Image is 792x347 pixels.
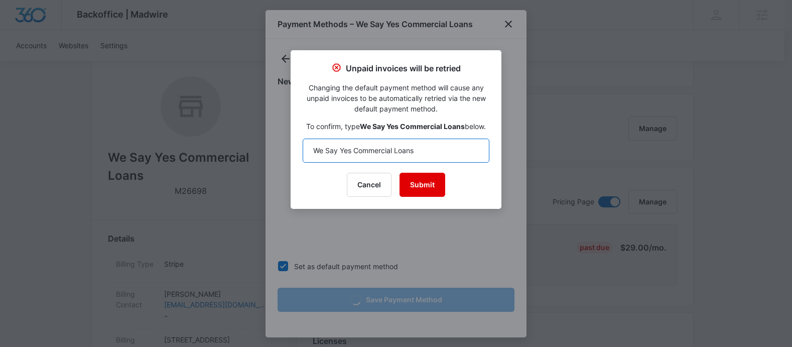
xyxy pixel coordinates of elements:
[303,139,489,163] input: We Say Yes Commercial Loans
[347,173,391,197] button: Cancel
[360,122,465,131] strong: We Say Yes Commercial Loans
[303,82,489,114] p: Changing the default payment method will cause any unpaid invoices to be automatically retried vi...
[303,121,489,132] p: To confirm, type below.
[346,62,461,74] p: Unpaid invoices will be retried
[400,173,445,197] button: Submit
